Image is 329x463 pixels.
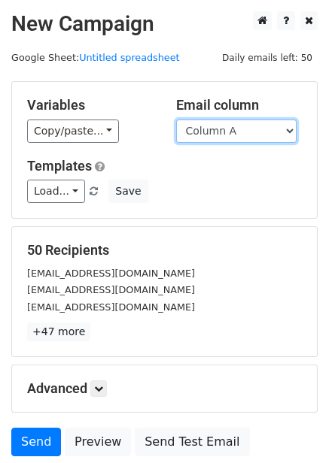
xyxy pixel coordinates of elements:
h5: 50 Recipients [27,242,302,259]
h5: Advanced [27,380,302,397]
small: Google Sheet: [11,52,180,63]
span: Daily emails left: 50 [217,50,318,66]
button: Save [108,180,148,203]
h5: Email column [176,97,303,113]
small: [EMAIL_ADDRESS][DOMAIN_NAME] [27,284,195,295]
a: Templates [27,158,92,174]
small: [EMAIL_ADDRESS][DOMAIN_NAME] [27,268,195,279]
a: Load... [27,180,85,203]
a: Preview [65,428,131,456]
a: Daily emails left: 50 [217,52,318,63]
iframe: Chat Widget [254,391,329,463]
small: [EMAIL_ADDRESS][DOMAIN_NAME] [27,301,195,313]
a: Send Test Email [135,428,249,456]
a: Copy/paste... [27,120,119,143]
a: Send [11,428,61,456]
h2: New Campaign [11,11,318,37]
a: Untitled spreadsheet [79,52,179,63]
a: +47 more [27,322,90,341]
h5: Variables [27,97,154,113]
